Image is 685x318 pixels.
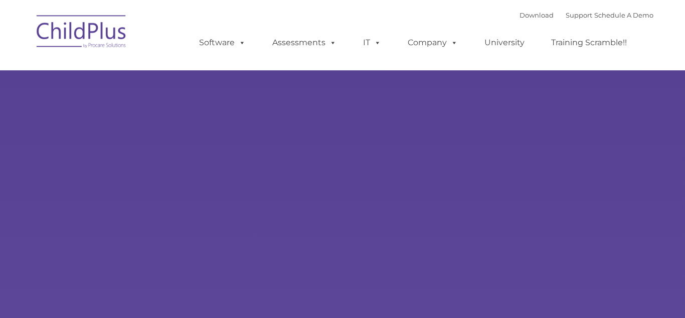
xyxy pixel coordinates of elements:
a: University [474,33,535,53]
a: Download [520,11,554,19]
a: Company [398,33,468,53]
a: Software [189,33,256,53]
a: IT [353,33,391,53]
a: Assessments [262,33,347,53]
img: ChildPlus by Procare Solutions [32,8,132,58]
font: | [520,11,653,19]
a: Training Scramble!! [541,33,637,53]
a: Schedule A Demo [594,11,653,19]
a: Support [566,11,592,19]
